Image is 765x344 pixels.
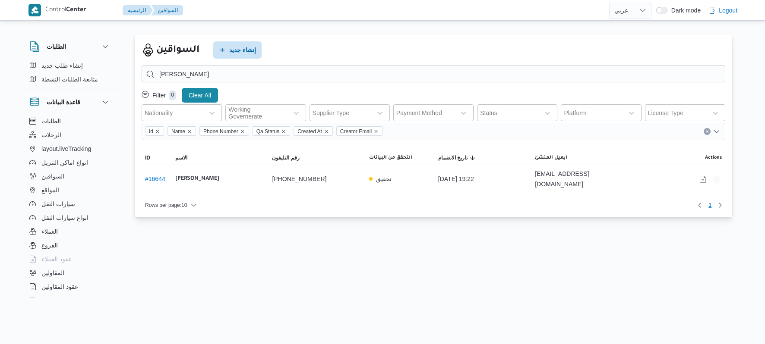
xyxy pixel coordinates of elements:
b: Center [66,7,86,14]
button: الطلبات [26,114,114,128]
button: Remove Id from selection in this group [155,129,160,134]
button: اجهزة التليفون [26,294,114,307]
button: سيارات النقل [26,197,114,211]
span: العملاء [41,226,58,237]
span: الرحلات [41,130,61,140]
button: Remove Qa Status from selection in this group [281,129,286,134]
span: المقاولين [41,268,64,278]
button: السواقين [26,169,114,183]
img: X8yXhbKr1z7QwAAAABJRU5ErkJggg== [28,4,41,16]
button: Rows per page:10 [142,200,201,210]
div: قاعدة البيانات [22,114,117,301]
div: الطلبات [22,59,117,90]
button: إنشاء جديد [213,41,262,59]
span: الطلبات [41,116,61,126]
span: Id [149,127,153,136]
span: رقم التليفون [272,154,299,161]
div: Nationality [145,109,173,116]
span: تاريخ الانضمام; Sorted in descending order [438,154,468,161]
button: المواقع [26,183,114,197]
span: Created At [294,126,333,136]
div: Working Governerate [228,106,284,120]
a: #16644 [145,175,165,182]
b: [PERSON_NAME] [175,174,219,184]
span: Name [171,127,185,136]
button: تاريخ الانضمامSorted in descending order [435,151,531,165]
h2: السواقين [156,43,199,58]
span: layout.liveTracking [41,144,91,154]
span: ID [145,154,150,161]
span: Name [168,126,196,136]
button: layout.liveTracking [26,142,114,156]
span: اجهزة التليفون [41,295,77,306]
span: Creator Email [340,127,372,136]
span: Created At [297,127,322,136]
button: Clear input [704,128,711,135]
span: Qa Status [256,127,279,136]
span: [DATE] 19:22 [438,174,474,184]
p: 0 [169,91,176,100]
span: التحقق من البيانات [369,154,412,161]
button: انواع سيارات النقل [26,211,114,225]
button: Next page [715,200,725,210]
button: العملاء [26,225,114,238]
div: Status [480,109,497,116]
button: Remove Created At from selection in this group [324,129,329,134]
span: المواقع [41,185,59,195]
span: الفروع [41,240,58,250]
div: Payment Method [396,109,442,116]
button: عقود المقاولين [26,280,114,294]
button: قاعدة البيانات [29,97,111,107]
button: Open list of options [713,128,720,135]
button: الرحلات [26,128,114,142]
span: Creator Email [336,126,382,136]
button: Logout [705,2,741,19]
button: الرئيسيه [123,5,153,16]
button: إنشاء طلب جديد [26,59,114,72]
span: عقود العملاء [41,254,72,264]
span: [EMAIL_ADDRESS][DOMAIN_NAME] [535,169,625,189]
span: متابعة الطلبات النشطة [41,74,98,84]
button: رقم التليفون [269,151,365,165]
div: License Type [648,109,683,116]
span: [PHONE_NUMBER] [272,174,326,184]
p: تحقيق [376,174,392,184]
span: Phone Number [203,127,238,136]
span: Actions [705,154,722,161]
span: عقود المقاولين [41,281,78,292]
button: السواقين [151,5,183,16]
span: إنشاء جديد [229,45,256,55]
span: إنشاء طلب جديد [41,60,83,71]
span: Id [145,126,164,136]
button: الفروع [26,238,114,252]
button: الطلبات [29,41,111,52]
button: Previous page [695,200,705,210]
span: ايميل المنشئ [535,154,567,161]
input: Search... [142,66,725,82]
button: Clear All [182,88,218,103]
div: Supplier Type [313,109,349,116]
button: متابعة الطلبات النشطة [26,72,114,86]
span: Rows per page : 10 [145,200,187,210]
span: انواع سيارات النقل [41,213,89,223]
button: Remove Creator Email from selection in this group [373,129,379,134]
span: Logout [719,5,737,16]
span: سيارات النقل [41,199,75,209]
button: Remove Phone Number from selection in this group [240,129,245,134]
svg: Sorted in descending order [469,154,476,161]
span: السواقين [41,171,64,181]
button: ID [142,151,172,165]
span: الاسم [175,154,187,161]
div: Platform [564,109,586,116]
button: المقاولين [26,266,114,280]
button: Remove Name from selection in this group [187,129,192,134]
p: Filter [152,92,166,99]
h3: الطلبات [47,41,66,52]
button: عقود العملاء [26,252,114,266]
button: انواع اماكن التنزيل [26,156,114,169]
h3: قاعدة البيانات [47,97,80,107]
button: Page 1 of 1 [705,200,715,210]
button: الاسم [172,151,269,165]
span: Qa Status [253,126,290,136]
span: Dark mode [668,7,701,14]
